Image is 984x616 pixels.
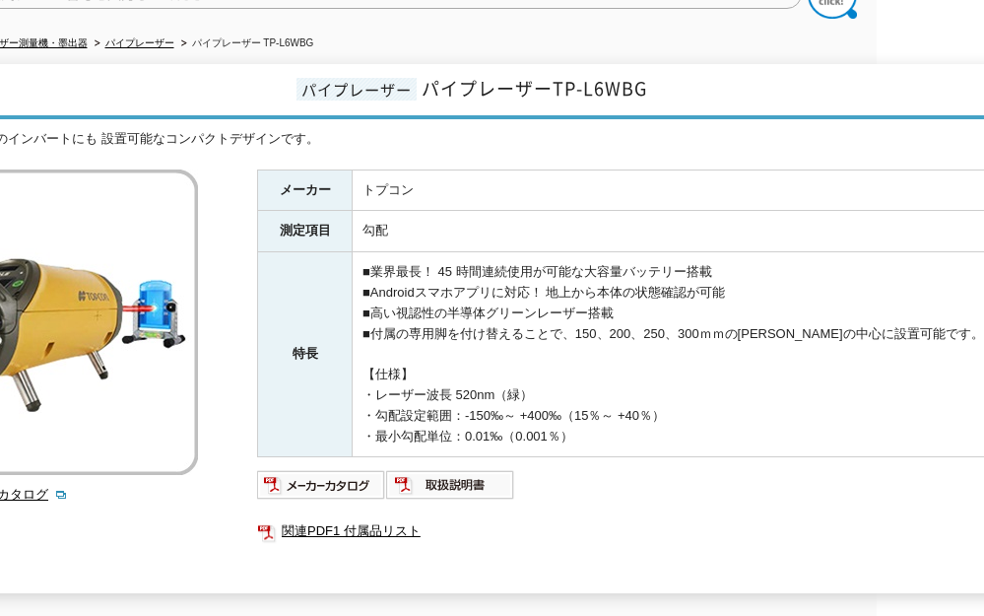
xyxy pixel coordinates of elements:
[257,469,386,501] img: メーカーカタログ
[257,483,386,498] a: メーカーカタログ
[177,34,314,54] li: パイプレーザー TP-L6WBG
[422,75,647,102] span: パイプレーザーTP-L6WBG
[258,170,353,211] th: メーカー
[258,211,353,252] th: 測定項目
[386,469,515,501] img: 取扱説明書
[258,252,353,457] th: 特長
[386,483,515,498] a: 取扱説明書
[105,37,174,48] a: パイプレーザー
[296,78,417,101] span: パイプレーザー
